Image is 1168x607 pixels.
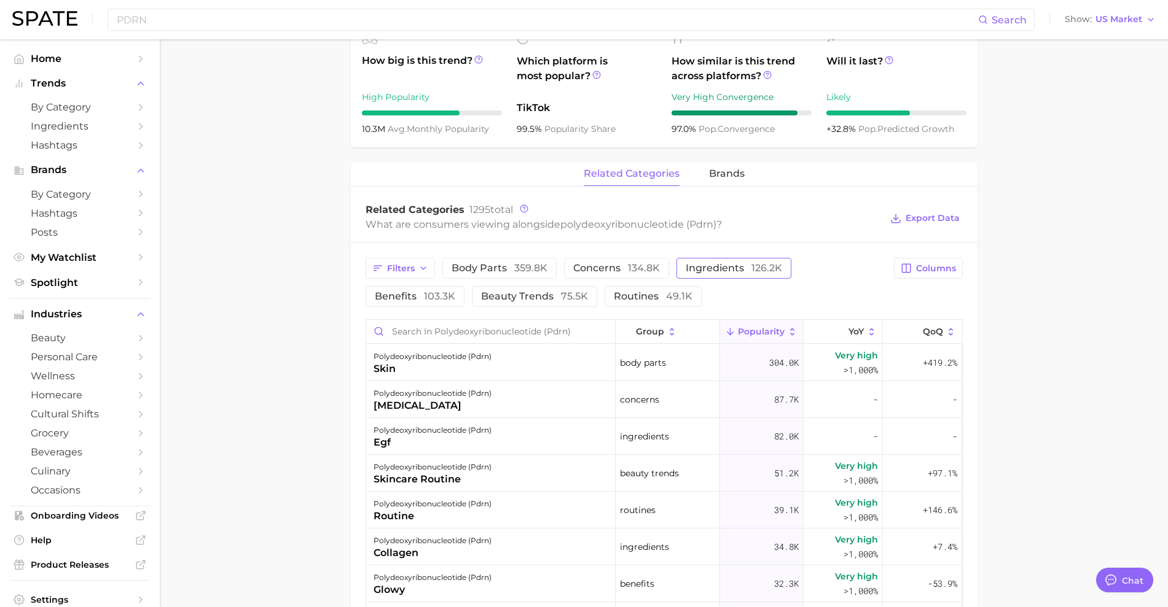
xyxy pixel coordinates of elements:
a: beverages [10,443,150,462]
button: polydeoxyribonucleotide (pdrn)[MEDICAL_DATA]concerns87.7k-- [366,381,962,418]
span: Onboarding Videos [31,510,129,521]
span: Spotlight [31,277,129,288]
div: skincare routine [374,472,492,487]
span: personal care [31,351,129,363]
span: Columns [916,263,956,274]
button: polydeoxyribonucleotide (pdrn)egfingredients82.0k-- [366,418,962,455]
span: +97.1% [928,466,957,481]
span: >1,000% [844,474,878,486]
span: wellness [31,370,129,382]
button: Industries [10,305,150,323]
div: routine [374,509,492,524]
button: YoY [804,320,883,344]
a: grocery [10,423,150,443]
span: >1,000% [844,548,878,560]
span: Filters [387,263,415,274]
span: polydeoxyribonucleotide (pdrn) [560,218,716,230]
a: Hashtags [10,204,150,223]
span: +7.4% [933,539,957,554]
span: My Watchlist [31,252,129,263]
span: concerns [620,392,659,407]
div: polydeoxyribonucleotide (pdrn) [374,460,492,474]
div: 6 / 10 [826,110,966,115]
span: brands [709,168,745,179]
button: polydeoxyribonucleotide (pdrn)routineroutines39.1kVery high>1,000%+146.6% [366,492,962,528]
span: - [952,429,957,444]
span: >1,000% [844,511,878,523]
span: 10.3m [362,123,388,134]
span: Hashtags [31,207,129,219]
span: Very high [835,458,878,473]
div: collagen [374,546,492,560]
a: Home [10,49,150,68]
div: glowy [374,582,492,597]
a: Help [10,531,150,549]
button: Trends [10,74,150,93]
span: routines [614,292,692,301]
span: convergence [699,123,775,134]
div: Likely [826,90,966,104]
span: TikTok [517,101,657,115]
button: polydeoxyribonucleotide (pdrn)collageningredients34.8kVery high>1,000%+7.4% [366,528,962,565]
a: Product Releases [10,555,150,574]
div: polydeoxyribonucleotide (pdrn) [374,386,492,401]
span: ingredients [686,263,782,273]
span: -53.9% [928,576,957,591]
abbr: popularity index [858,123,877,134]
span: body parts [452,263,547,273]
a: by Category [10,98,150,117]
div: 9 / 10 [672,110,812,115]
span: Popularity [738,327,785,336]
span: 51.2k [774,466,799,481]
span: 97.0% [672,123,699,134]
span: Export Data [906,213,960,223]
span: beauty trends [481,292,588,301]
span: Home [31,53,129,64]
div: polydeoxyribonucleotide (pdrn) [374,349,492,364]
img: SPATE [12,11,77,26]
span: 82.0k [774,429,799,444]
span: Very high [835,569,878,584]
span: QoQ [923,327,943,336]
a: Posts [10,223,150,242]
a: beauty [10,328,150,347]
span: total [469,204,513,215]
a: Ingredients [10,117,150,136]
span: - [873,429,878,444]
a: occasions [10,481,150,500]
span: Will it last? [826,54,966,83]
span: 134.8k [628,262,660,274]
button: polydeoxyribonucleotide (pdrn)skinbody parts304.0kVery high>1,000%+419.2% [366,344,962,381]
button: polydeoxyribonucleotide (pdrn)glowybenefits32.3kVery high>1,000%-53.9% [366,565,962,602]
button: Popularity [720,320,804,344]
span: Which platform is most popular? [517,54,657,95]
span: predicted growth [858,123,954,134]
span: 34.8k [774,539,799,554]
span: 39.1k [774,503,799,517]
span: Posts [31,226,129,238]
div: polydeoxyribonucleotide (pdrn) [374,423,492,438]
span: 32.3k [774,576,799,591]
span: ingredients [620,429,669,444]
span: monthly popularity [388,123,489,134]
span: Ingredients [31,120,129,132]
div: polydeoxyribonucleotide (pdrn) [374,570,492,585]
span: beauty trends [620,466,679,481]
span: 1295 [469,204,490,215]
span: Trends [31,78,129,89]
span: Very high [835,348,878,363]
input: Search in polydeoxyribonucleotide (pdrn) [366,320,615,343]
span: YoY [849,327,864,336]
span: 49.1k [666,290,692,302]
span: group [636,327,664,336]
span: How similar is this trend across platforms? [672,54,812,83]
span: 126.2k [751,262,782,274]
div: Very High Convergence [672,90,812,104]
div: polydeoxyribonucleotide (pdrn) [374,533,492,548]
span: Search [992,14,1027,26]
button: QoQ [883,320,962,344]
div: egf [374,435,492,450]
button: Columns [894,258,962,279]
button: group [616,320,720,344]
span: homecare [31,389,129,401]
